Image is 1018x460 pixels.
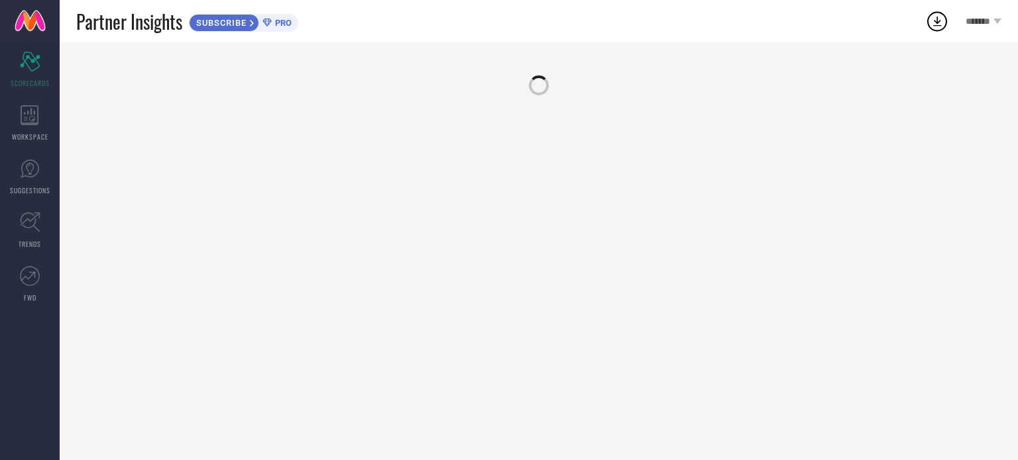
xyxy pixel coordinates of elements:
a: SUBSCRIBEPRO [189,11,298,32]
span: FWD [24,293,36,302]
span: Partner Insights [76,8,182,35]
span: PRO [272,18,292,28]
span: SCORECARDS [11,78,50,88]
span: WORKSPACE [12,132,48,142]
span: SUGGESTIONS [10,185,50,195]
span: TRENDS [19,239,41,249]
div: Open download list [925,9,949,33]
span: SUBSCRIBE [190,18,250,28]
